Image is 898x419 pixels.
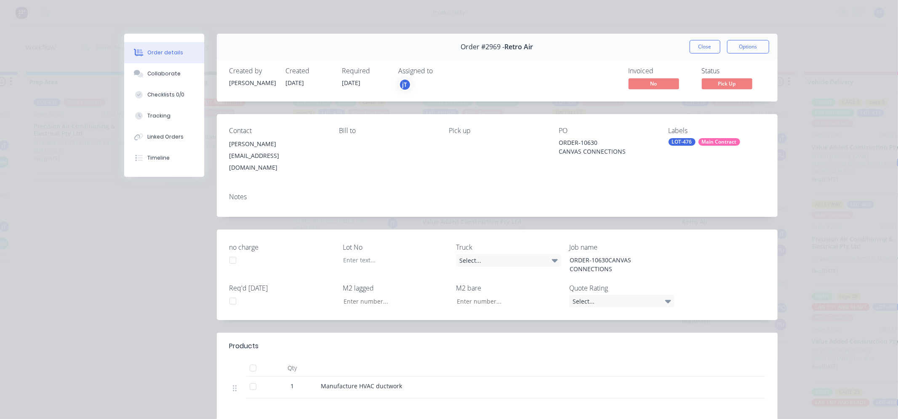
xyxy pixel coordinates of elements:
button: jT [399,78,411,91]
div: Timeline [147,154,170,162]
button: Collaborate [124,63,204,84]
label: M2 lagged [343,283,448,293]
button: Timeline [124,147,204,168]
div: Checklists 0/0 [147,91,184,99]
div: Status [702,67,765,75]
span: No [629,78,679,89]
div: Contact [229,127,326,135]
div: ORDER-10630CANVAS CONNECTIONS [563,254,669,275]
label: no charge [229,242,335,252]
div: LOT-476 [669,138,695,146]
div: Labels [669,127,765,135]
label: Truck [456,242,561,252]
div: Linked Orders [147,133,184,141]
span: Retro Air [505,43,533,51]
div: Collaborate [147,70,181,77]
label: Job name [569,242,674,252]
label: Lot No [343,242,448,252]
div: ORDER-10630 CANVAS CONNECTIONS [559,138,655,156]
div: Created [286,67,332,75]
button: Order details [124,42,204,63]
div: Pick up [449,127,545,135]
label: M2 bare [456,283,561,293]
div: Invoiced [629,67,692,75]
div: PO [559,127,655,135]
div: [PERSON_NAME] [229,78,276,87]
div: [EMAIL_ADDRESS][DOMAIN_NAME] [229,150,326,173]
label: Req'd [DATE] [229,283,335,293]
div: Select... [456,254,561,267]
div: Select... [569,295,674,307]
div: Required [342,67,389,75]
div: Notes [229,193,765,201]
span: Pick Up [702,78,752,89]
button: Pick Up [702,78,752,91]
span: 1 [291,382,294,390]
div: Bill to [339,127,435,135]
div: Products [229,341,259,351]
span: Order #2969 - [461,43,505,51]
div: [PERSON_NAME] [229,138,326,150]
div: Tracking [147,112,171,120]
input: Enter number... [450,295,561,307]
button: Checklists 0/0 [124,84,204,105]
div: Main Contract [698,138,740,146]
button: Options [727,40,769,53]
button: Tracking [124,105,204,126]
button: Linked Orders [124,126,204,147]
button: Close [690,40,720,53]
span: [DATE] [342,79,361,87]
div: Created by [229,67,276,75]
div: Order details [147,49,183,56]
div: [PERSON_NAME][EMAIL_ADDRESS][DOMAIN_NAME] [229,138,326,173]
label: Quote Rating [569,283,674,293]
div: Qty [267,360,318,376]
div: Assigned to [399,67,483,75]
input: Enter number... [336,295,448,307]
span: Manufacture HVAC ductwork [321,382,402,390]
span: [DATE] [286,79,304,87]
